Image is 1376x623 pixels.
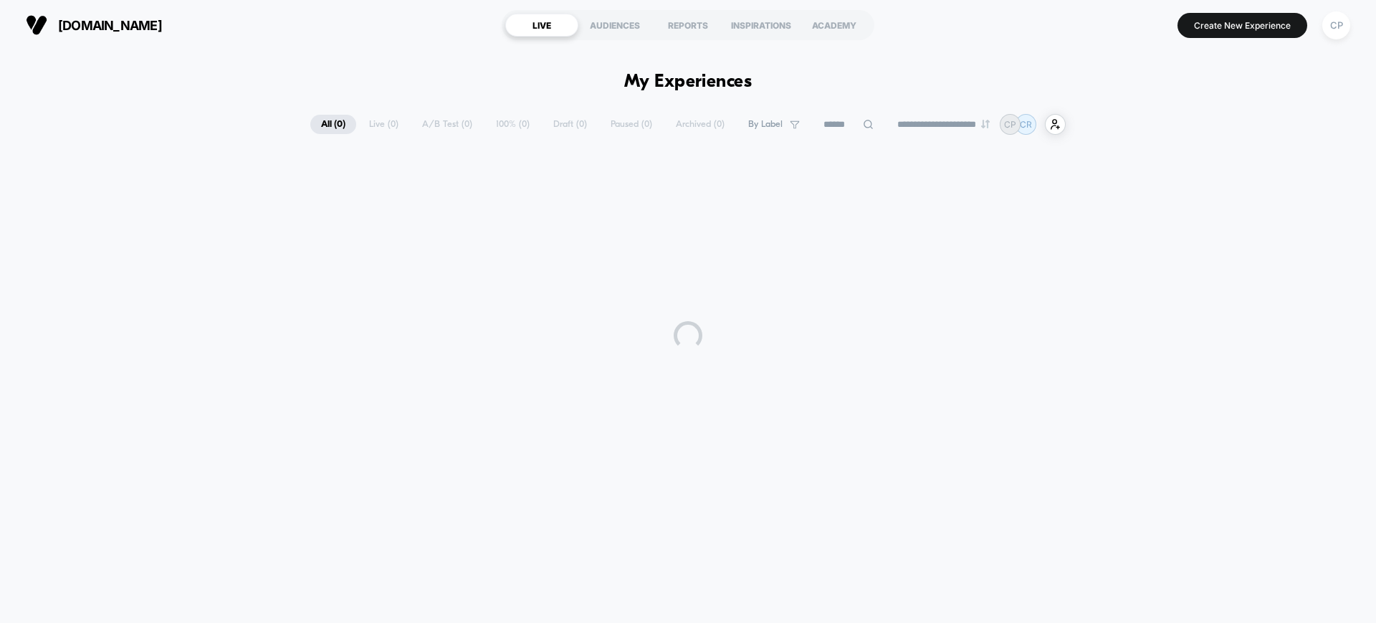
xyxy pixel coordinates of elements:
p: CP [1004,119,1016,130]
div: LIVE [505,14,578,37]
div: ACADEMY [798,14,871,37]
p: CR [1020,119,1032,130]
span: [DOMAIN_NAME] [58,18,162,33]
img: end [981,120,990,128]
div: CP [1322,11,1350,39]
button: Create New Experience [1177,13,1307,38]
button: CP [1318,11,1354,40]
div: REPORTS [651,14,725,37]
button: [DOMAIN_NAME] [21,14,166,37]
span: All ( 0 ) [310,115,356,134]
h1: My Experiences [624,72,752,92]
div: AUDIENCES [578,14,651,37]
span: By Label [748,119,783,130]
img: Visually logo [26,14,47,36]
div: INSPIRATIONS [725,14,798,37]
